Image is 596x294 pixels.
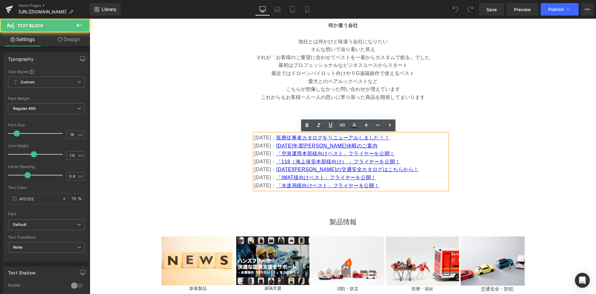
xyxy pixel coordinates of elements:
h1: 医療・福祉 [296,267,369,273]
h1: 交通安全・防犯 [371,267,444,274]
font: これからもお客様一人一人の思いに寄り添った商品を開発してまいります [171,76,335,81]
a: [DATE]年度[PERSON_NAME]休暇のご案内 [187,124,288,130]
font: [DATE]： [165,156,187,161]
a: New Library [90,3,121,16]
a: 「IMAT様向けベスト」フライヤーを公開！ [187,156,287,161]
a: [DATE][PERSON_NAME]の交通安全カタログはこちらから！ [187,148,329,153]
input: Color [20,195,59,202]
a: Design [46,32,91,46]
span: px [78,174,84,178]
div: Enable [8,283,65,289]
button: Undo [449,3,462,16]
div: Text Shadow [8,267,35,275]
div: Text Color [8,185,84,190]
span: Preview [514,6,531,13]
font: [DATE]： [165,132,187,138]
font: 118（海上保安本部様向け） 」フライヤーを公開！ [192,140,310,146]
a: Laptop [270,3,285,16]
font: [DATE]： [165,148,187,153]
span: em [78,153,84,157]
div: Text Styles [8,69,84,74]
b: None [13,245,23,250]
font: [DATE]： [165,164,187,170]
div: Letter Spacing [8,165,84,169]
button: Redo [464,3,476,16]
font: [DATE]： [165,140,187,146]
span: [URL][DOMAIN_NAME] [19,9,66,14]
a: 医療従事者カタログをリニューアルしました！！ [187,116,300,122]
font: ニュース [239,105,268,113]
font: 何か違う会社 [238,4,268,9]
span: Library [102,7,116,12]
button: Publish [541,3,579,16]
h1: 消防・防災 [221,267,295,273]
font: 愛犬とのペアルックベストなど [219,60,288,65]
font: [DATE]： [165,124,187,130]
h1: 新着製品 [72,267,145,273]
a: Home Pages [19,3,90,8]
h1: 遠隔支援 [147,266,220,273]
div: Font Weight [8,96,84,101]
button: More [581,3,594,16]
font: そんな想いで辿り着いた答え [221,28,286,33]
font: こちらが想像しなかった問い合わせが増えています [196,68,310,73]
font: 製品情報 [240,199,267,207]
a: Mobile [300,3,315,16]
font: 他社とは何かひと味違う会社になりたい [209,20,298,26]
font: 「 [187,140,192,146]
a: 「空港運用本部様向けベスト」フライヤーを公開！ [187,132,305,138]
div: Text Transform [8,235,84,240]
a: Tablet [285,3,300,16]
b: Regular 400 [13,106,36,111]
font: [DATE]： [165,116,187,122]
a: Preview [507,3,538,16]
div: % [69,194,84,204]
a: 「118（海上保安本部様向け） 」フライヤーを公開！ [187,140,310,146]
span: px [78,133,84,137]
b: Custom [20,80,35,85]
font: 最近ではドローンパイロット向けや５G遠隔操作で使えるベスト [182,52,324,57]
div: Font Size [8,123,84,127]
span: Text Block [17,23,43,28]
a: Desktop [255,3,270,16]
div: Font [8,212,84,216]
a: 「水道局様向けベスト」フライヤーを公開！ [187,164,290,170]
font: 最初はプロフェッショナルなビジネスユースからスタート [189,44,318,49]
span: Publish [548,7,564,12]
i: Default [13,222,26,227]
div: Open Intercom Messenger [575,273,590,288]
font: それが「お客様のご要望に合わせてベストを一着からカスタムで創る」でした [166,36,340,41]
span: Save [486,6,497,13]
div: Typography [8,53,34,62]
div: Line Height [8,144,84,148]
